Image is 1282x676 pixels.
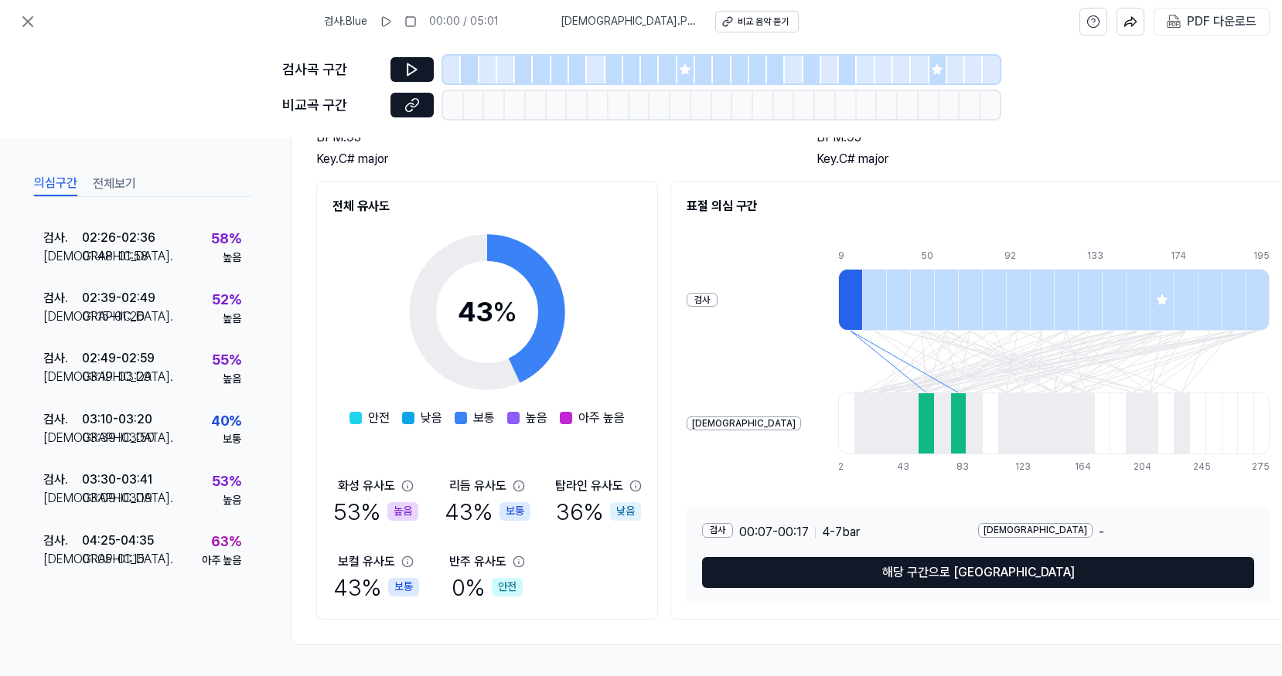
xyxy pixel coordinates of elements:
[1164,8,1260,35] button: PDF 다운로드
[43,410,82,429] div: 검사 .
[978,523,1254,542] div: -
[43,289,82,307] div: 검사 .
[212,349,241,372] div: 55 %
[1086,14,1100,29] svg: help
[93,172,136,196] button: 전체보기
[687,293,718,307] div: 검사
[212,289,241,311] div: 52 %
[223,311,241,327] div: 높음
[1015,460,1031,474] div: 123
[82,349,155,368] div: 02:49 - 02:59
[82,410,152,429] div: 03:10 - 03:20
[223,372,241,387] div: 높음
[368,409,390,427] span: 안전
[212,470,241,493] div: 53 %
[500,502,530,521] div: 보통
[43,368,82,386] div: [DEMOGRAPHIC_DATA] .
[223,493,241,508] div: 높음
[223,432,241,447] div: 보통
[978,523,1093,538] div: [DEMOGRAPHIC_DATA]
[555,477,623,495] div: 탑라인 유사도
[429,14,499,29] div: 00:00 / 05:01
[211,531,241,553] div: 63 %
[324,14,367,29] span: 검사 . Blue
[316,150,786,168] div: Key. C# major
[445,495,530,528] div: 43 %
[578,409,625,427] span: 아주 높음
[211,228,241,250] div: 58 %
[449,477,506,495] div: 리듬 유사도
[43,470,82,489] div: 검사 .
[338,477,395,495] div: 화성 유사도
[82,532,154,550] div: 04:25 - 04:35
[223,250,241,266] div: 높음
[333,571,419,603] div: 43 %
[1187,12,1256,32] div: PDF 다운로드
[43,429,82,447] div: [DEMOGRAPHIC_DATA] .
[1167,15,1181,29] img: PDF Download
[338,552,395,571] div: 보컬 유사도
[561,14,697,29] span: [DEMOGRAPHIC_DATA] . Pink Lemonade
[82,368,152,386] div: 03:19 - 03:29
[82,470,152,489] div: 03:30 - 03:41
[1004,250,1028,263] div: 92
[421,409,442,427] span: 낮음
[610,502,641,521] div: 낮음
[838,250,862,263] div: 9
[493,295,517,328] span: %
[526,409,547,427] span: 높음
[739,523,809,542] span: 00:07 - 00:17
[473,409,495,427] span: 보통
[1193,460,1209,474] div: 245
[43,349,82,368] div: 검사 .
[1253,250,1270,263] div: 195
[1079,8,1107,36] button: help
[452,571,523,603] div: 0 %
[956,460,973,474] div: 83
[921,250,945,263] div: 50
[897,460,913,474] div: 43
[82,429,155,447] div: 03:39 - 03:50
[43,550,82,569] div: [DEMOGRAPHIC_DATA] .
[702,523,733,538] div: 검사
[738,15,789,29] div: 비교 음악 듣기
[458,291,517,333] div: 43
[702,557,1254,588] button: 해당 구간으로 [GEOGRAPHIC_DATA]
[1134,460,1150,474] div: 204
[282,94,381,117] div: 비교곡 구간
[1123,15,1137,29] img: share
[43,532,82,550] div: 검사 .
[1252,460,1270,474] div: 275
[211,410,241,433] div: 40 %
[1171,250,1195,263] div: 174
[838,460,854,474] div: 2
[82,247,148,266] div: 01:48 - 01:58
[388,578,419,596] div: 보통
[82,289,155,307] div: 02:39 - 02:49
[687,416,801,431] div: [DEMOGRAPHIC_DATA]
[387,502,418,521] div: 높음
[687,197,1270,216] h2: 표절 의심 구간
[43,247,82,266] div: [DEMOGRAPHIC_DATA] .
[1075,460,1091,474] div: 164
[316,128,786,147] div: BPM. 93
[332,197,642,216] h2: 전체 유사도
[492,578,523,596] div: 안전
[43,229,82,247] div: 검사 .
[556,495,641,528] div: 36 %
[822,523,860,542] span: 4 - 7 bar
[449,552,506,571] div: 반주 유사도
[333,495,418,528] div: 53 %
[282,59,381,81] div: 검사곡 구간
[82,489,152,508] div: 03:09 - 03:19
[43,307,82,326] div: [DEMOGRAPHIC_DATA] .
[34,172,77,196] button: 의심구간
[82,550,145,569] div: 01:05 - 01:15
[1087,250,1111,263] div: 133
[715,11,799,32] button: 비교 음악 듣기
[43,489,82,508] div: [DEMOGRAPHIC_DATA] .
[82,307,145,326] div: 01:15 - 01:26
[202,553,241,569] div: 아주 높음
[82,229,155,247] div: 02:26 - 02:36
